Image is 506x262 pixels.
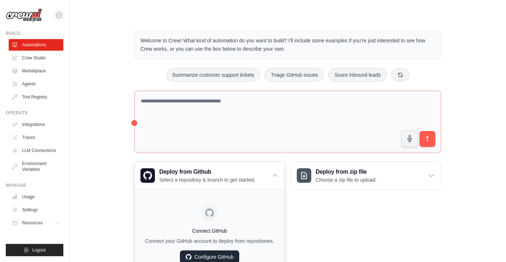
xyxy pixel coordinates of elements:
[9,65,63,77] a: Marketplace
[9,119,63,130] a: Integrations
[140,227,279,234] h4: Connect GitHub
[6,244,63,256] button: Logout
[140,237,279,245] p: Connect your GitHub account to deploy from repositories.
[9,217,63,229] button: Resources
[470,227,506,262] div: Widget de chat
[6,8,42,22] img: Logo
[9,132,63,143] a: Traces
[159,176,255,183] p: Select a repository & branch to get started.
[9,78,63,90] a: Agents
[265,68,324,82] button: Triage GitHub issues
[9,39,63,51] a: Automations
[9,158,63,175] a: Environment Variables
[140,37,435,53] p: Welcome to Crew! What kind of automation do you want to build? I'll include some examples if you'...
[32,247,46,253] span: Logout
[316,176,377,183] p: Choose a zip file to upload.
[166,68,260,82] button: Summarize customer support tickets
[6,110,63,116] div: Operate
[159,168,255,176] h3: Deploy from Github
[316,168,377,176] h3: Deploy from zip file
[9,191,63,203] a: Usage
[470,227,506,262] iframe: Chat Widget
[6,182,63,188] div: Manage
[328,68,387,82] button: Score inbound leads
[6,30,63,36] div: Build
[9,91,63,103] a: Tool Registry
[9,204,63,216] a: Settings
[9,145,63,156] a: LLM Connections
[9,52,63,64] a: Crew Studio
[22,220,43,226] span: Resources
